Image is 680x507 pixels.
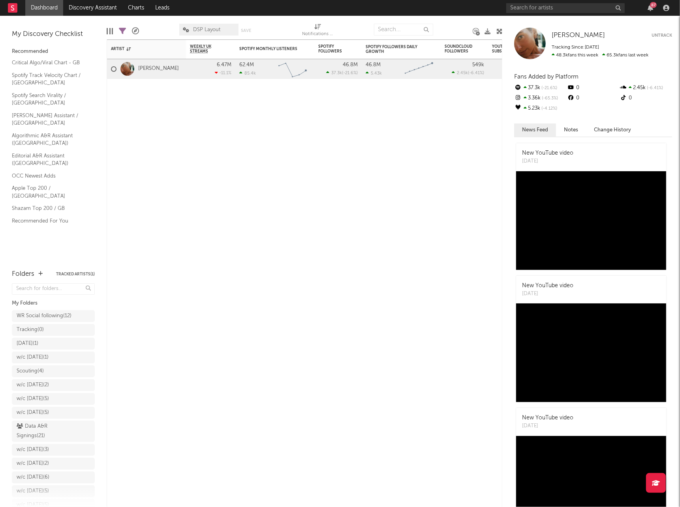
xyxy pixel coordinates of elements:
div: w/c [DATE] ( 5 ) [17,394,49,404]
div: My Discovery Checklist [12,30,95,39]
div: 0 [492,59,532,79]
a: Spotify Track Velocity Chart / [GEOGRAPHIC_DATA] [12,71,87,87]
div: A&R Pipeline [132,20,139,43]
div: 5.43k [366,71,382,76]
a: w/c [DATE](5) [12,485,95,497]
a: [DATE](1) [12,338,95,350]
div: 37.3k [514,83,567,93]
span: Tracking Since: [DATE] [552,45,599,50]
a: WR Social following(12) [12,310,95,322]
div: 2.45k [620,83,672,93]
span: -65.3 % [541,96,558,101]
button: News Feed [514,123,556,137]
div: [DATE] [522,157,573,165]
span: -21.6 % [540,86,557,90]
div: New YouTube video [522,149,573,157]
span: -6.41 % [646,86,663,90]
div: w/c [DATE] ( 2 ) [17,459,49,468]
div: 46.8M [366,62,381,67]
div: New YouTube video [522,414,573,422]
button: Change History [586,123,639,137]
div: 87 [650,2,657,8]
a: Critical Algo/Viral Chart - GB [12,58,87,67]
div: 3.36k [514,93,567,103]
input: Search for artists [506,3,625,13]
div: w/c [DATE] ( 2 ) [17,380,49,390]
button: 87 [648,5,653,11]
a: w/c [DATE](5) [12,407,95,419]
a: Data A&R Signings(21) [12,421,95,442]
div: [DATE] ( 1 ) [17,339,38,348]
div: 62.4M [239,62,254,67]
a: [PERSON_NAME] [138,65,179,72]
div: 0 [567,83,619,93]
a: w/c [DATE](2) [12,458,95,470]
a: w/c [DATE](3) [12,444,95,456]
a: Tracking(0) [12,324,95,336]
div: Data A&R Signings ( 21 ) [17,422,72,441]
div: Notifications (Artist) [302,30,334,39]
span: 37.3k [331,71,342,75]
div: 46.8M [343,62,358,67]
div: w/c [DATE] ( 1 ) [17,353,49,362]
span: -21.6 % [343,71,357,75]
input: Search... [374,24,433,36]
a: Shazam Top 200 / GB [12,204,87,213]
div: 549k [472,62,484,67]
a: w/c [DATE](2) [12,379,95,391]
div: Recommended [12,47,95,56]
a: [PERSON_NAME] [552,32,605,39]
div: [DATE] [522,290,573,298]
div: 0 [620,93,672,103]
div: 0 [567,93,619,103]
div: Artist [111,47,170,51]
button: Tracked Artists(1) [56,272,95,276]
div: w/c [DATE] ( 5 ) [17,486,49,496]
a: Spotify Search Virality / [GEOGRAPHIC_DATA] [12,91,87,107]
span: Weekly UK Streams [190,44,220,54]
span: -6.41 % [469,71,483,75]
span: 48.3k fans this week [552,53,598,58]
div: ( ) [326,70,358,75]
div: 6.47M [217,62,231,67]
div: New YouTube video [522,282,573,290]
div: Tracking ( 0 ) [17,325,44,335]
a: [PERSON_NAME] Assistant / [GEOGRAPHIC_DATA] [12,111,87,127]
a: Editorial A&R Assistant ([GEOGRAPHIC_DATA]) [12,152,87,168]
div: w/c [DATE] ( 3 ) [17,445,49,455]
a: w/c [DATE](1) [12,352,95,363]
div: w/c [DATE] ( 5 ) [17,408,49,417]
div: My Folders [12,299,95,308]
span: 65.3k fans last week [552,53,648,58]
div: SoundCloud Followers [445,44,472,54]
div: YouTube Subscribers [492,44,520,54]
div: 5.23k [514,103,567,114]
a: Scouting(4) [12,365,95,377]
a: Algorithmic A&R Assistant ([GEOGRAPHIC_DATA]) [12,131,87,148]
a: w/c [DATE](6) [12,471,95,483]
div: Edit Columns [107,20,113,43]
span: 2.45k [457,71,468,75]
div: Spotify Monthly Listeners [239,47,299,51]
button: Untrack [652,32,672,39]
div: -11.1 % [215,70,231,75]
button: Notes [556,123,586,137]
span: -4.12 % [540,107,557,111]
a: Apple Top 200 / [GEOGRAPHIC_DATA] [12,184,87,200]
input: Search for folders... [12,283,95,295]
div: w/c [DATE] ( 6 ) [17,473,49,482]
div: WR Social following ( 12 ) [17,311,71,321]
div: Spotify Followers Daily Growth [366,45,425,54]
button: Save [241,28,252,33]
div: Scouting ( 4 ) [17,367,44,376]
svg: Chart title [275,59,310,79]
div: Filters(1 of 1) [119,20,126,43]
a: w/c [DATE](5) [12,393,95,405]
a: OCC Newest Adds [12,172,87,180]
div: Notifications (Artist) [302,20,334,43]
div: [DATE] [522,422,573,430]
div: Folders [12,269,34,279]
div: Spotify Followers [318,44,346,54]
a: Recommended For You [12,217,87,225]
